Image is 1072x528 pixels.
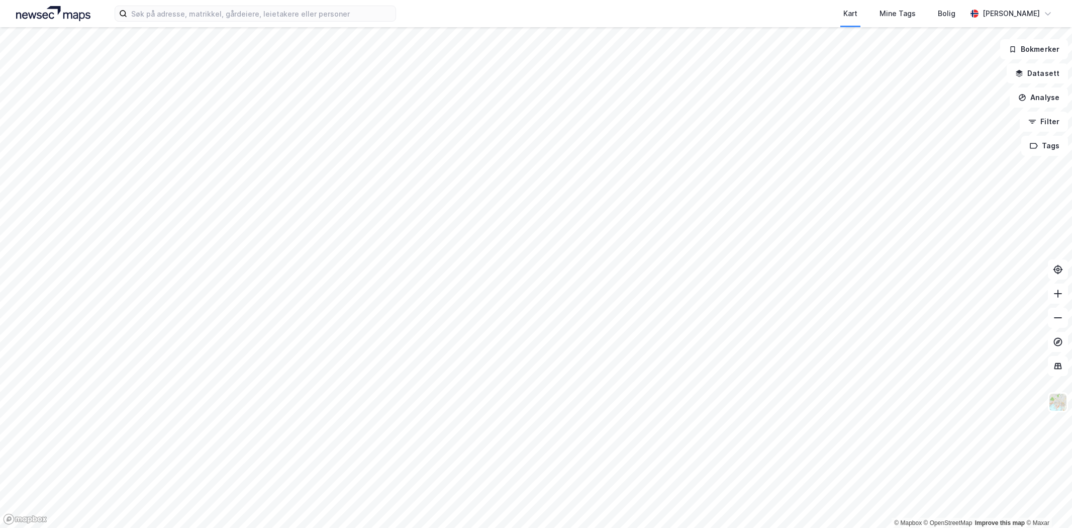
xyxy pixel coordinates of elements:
[894,519,922,526] a: Mapbox
[1048,393,1067,412] img: Z
[1010,87,1068,108] button: Analyse
[975,519,1025,526] a: Improve this map
[924,519,972,526] a: OpenStreetMap
[127,6,396,21] input: Søk på adresse, matrikkel, gårdeiere, leietakere eller personer
[1022,480,1072,528] div: Kontrollprogram for chat
[938,8,955,20] div: Bolig
[1021,136,1068,156] button: Tags
[1022,480,1072,528] iframe: Chat Widget
[1007,63,1068,83] button: Datasett
[1000,39,1068,59] button: Bokmerker
[880,8,916,20] div: Mine Tags
[843,8,857,20] div: Kart
[983,8,1040,20] div: [PERSON_NAME]
[3,513,47,525] a: Mapbox homepage
[16,6,90,21] img: logo.a4113a55bc3d86da70a041830d287a7e.svg
[1020,112,1068,132] button: Filter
